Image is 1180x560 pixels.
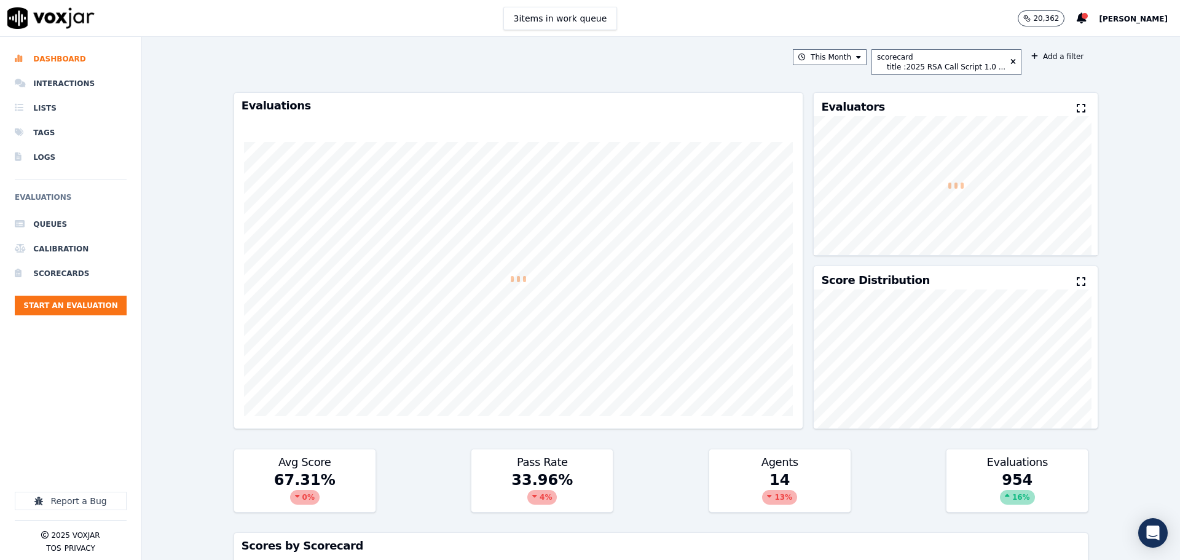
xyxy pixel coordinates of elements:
[1018,10,1077,26] button: 20,362
[15,261,127,286] a: Scorecards
[1099,11,1180,26] button: [PERSON_NAME]
[503,7,618,30] button: 3items in work queue
[65,543,95,553] button: Privacy
[242,457,368,468] h3: Avg Score
[1033,14,1059,23] p: 20,362
[15,296,127,315] button: Start an Evaluation
[234,470,376,512] div: 67.31 %
[1099,15,1168,23] span: [PERSON_NAME]
[51,530,100,540] p: 2025 Voxjar
[15,492,127,510] button: Report a Bug
[1026,49,1088,64] button: Add a filter
[242,540,1080,551] h3: Scores by Scorecard
[15,47,127,71] a: Dashboard
[946,470,1088,512] div: 954
[1000,490,1035,505] div: 16 %
[877,52,1005,62] div: scorecard
[15,212,127,237] a: Queues
[793,49,867,65] button: This Month
[15,96,127,120] a: Lists
[290,490,320,505] div: 0 %
[479,457,605,468] h3: Pass Rate
[15,237,127,261] a: Calibration
[15,120,127,145] a: Tags
[821,275,929,286] h3: Score Distribution
[887,62,1005,72] div: title : 2025 RSA Call Script 1.0 ...
[871,49,1021,75] button: scorecard title :2025 RSA Call Script 1.0 ...
[471,470,613,512] div: 33.96 %
[1018,10,1064,26] button: 20,362
[717,457,843,468] h3: Agents
[709,470,851,512] div: 14
[1138,518,1168,548] div: Open Intercom Messenger
[527,490,557,505] div: 4 %
[7,7,95,29] img: voxjar logo
[15,71,127,96] a: Interactions
[15,190,127,212] h6: Evaluations
[15,145,127,170] a: Logs
[954,457,1080,468] h3: Evaluations
[762,490,797,505] div: 13 %
[46,543,61,553] button: TOS
[821,101,884,112] h3: Evaluators
[242,100,796,111] h3: Evaluations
